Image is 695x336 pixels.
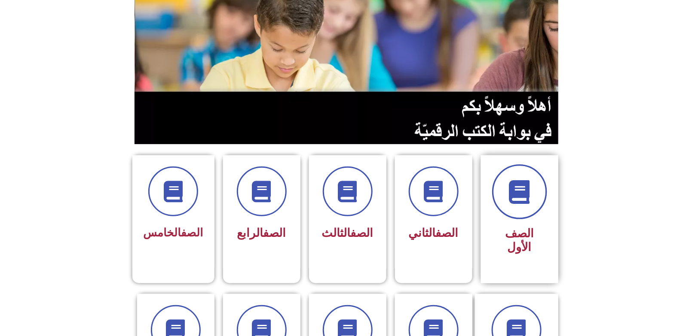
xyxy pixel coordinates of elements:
[409,226,459,240] span: الثاني
[263,226,286,240] a: الصف
[351,226,374,240] a: الصف
[181,226,203,239] a: الصف
[322,226,374,240] span: الثالث
[505,227,534,254] span: الصف الأول
[436,226,459,240] a: الصف
[237,226,286,240] span: الرابع
[144,226,203,239] span: الخامس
